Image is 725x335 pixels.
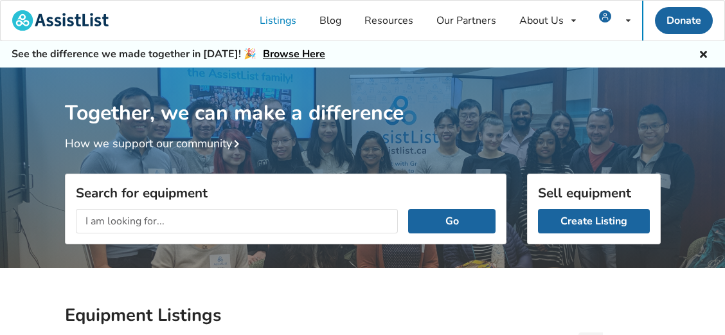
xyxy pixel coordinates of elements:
[353,1,425,41] a: Resources
[76,209,398,233] input: I am looking for...
[408,209,495,233] button: Go
[65,68,661,126] h1: Together, we can make a difference
[263,47,325,61] a: Browse Here
[76,185,496,201] h3: Search for equipment
[12,10,109,31] img: assistlist-logo
[538,185,650,201] h3: Sell equipment
[519,15,564,26] div: About Us
[65,136,245,151] a: How we support our community
[308,1,353,41] a: Blog
[12,48,325,61] h5: See the difference we made together in [DATE]! 🎉
[538,209,650,233] a: Create Listing
[248,1,308,41] a: Listings
[655,7,713,34] a: Donate
[599,10,611,23] img: user icon
[425,1,508,41] a: Our Partners
[65,304,661,327] h2: Equipment Listings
